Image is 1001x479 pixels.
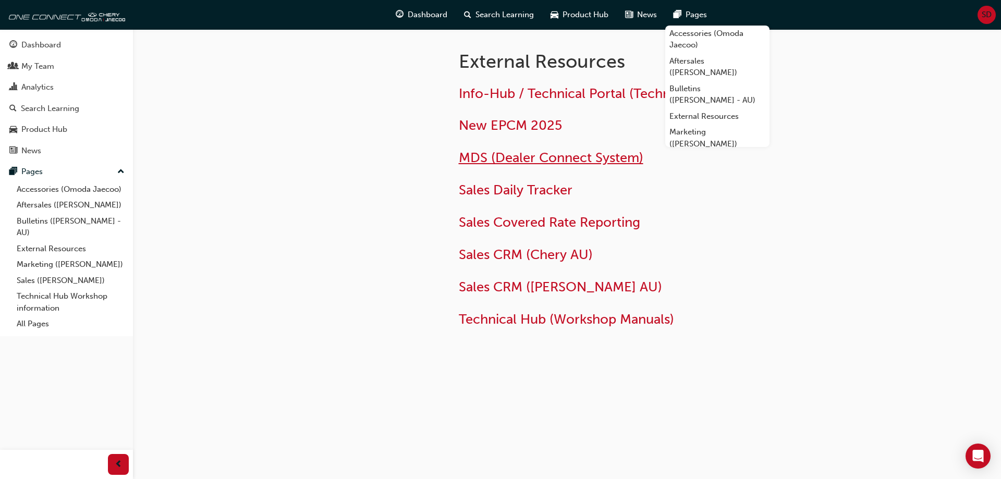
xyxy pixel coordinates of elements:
button: SD [978,6,996,24]
a: Dashboard [4,35,129,55]
a: All Pages [13,316,129,332]
span: prev-icon [115,458,123,471]
a: Product Hub [4,120,129,139]
button: Pages [4,162,129,181]
span: pages-icon [674,8,681,21]
a: Aftersales ([PERSON_NAME]) [13,197,129,213]
span: car-icon [551,8,558,21]
a: news-iconNews [617,4,665,26]
span: pages-icon [9,167,17,177]
span: car-icon [9,125,17,134]
a: car-iconProduct Hub [542,4,617,26]
a: Sales CRM (Chery AU) [459,247,593,263]
a: Technical Hub Workshop information [13,288,129,316]
a: Marketing ([PERSON_NAME]) [665,124,770,152]
img: oneconnect [5,4,125,25]
span: search-icon [464,8,471,21]
a: Marketing ([PERSON_NAME]) [13,256,129,273]
a: Accessories (Omoda Jaecoo) [665,26,770,53]
div: Open Intercom Messenger [966,444,991,469]
span: news-icon [625,8,633,21]
a: External Resources [665,108,770,125]
span: guage-icon [9,41,17,50]
a: Info-Hub / Technical Portal (Technical Cases) [459,85,734,102]
div: My Team [21,60,54,72]
span: up-icon [117,165,125,179]
span: chart-icon [9,83,17,92]
a: search-iconSearch Learning [456,4,542,26]
span: people-icon [9,62,17,71]
a: Accessories (Omoda Jaecoo) [13,181,129,198]
div: Analytics [21,81,54,93]
span: Dashboard [408,9,447,21]
span: SD [982,9,992,21]
a: News [4,141,129,161]
a: Sales Covered Rate Reporting [459,214,640,230]
a: My Team [4,57,129,76]
a: External Resources [13,241,129,257]
button: DashboardMy TeamAnalyticsSearch LearningProduct HubNews [4,33,129,162]
a: Bulletins ([PERSON_NAME] - AU) [665,81,770,108]
span: Search Learning [475,9,534,21]
div: Dashboard [21,39,61,51]
a: Sales Daily Tracker [459,182,572,198]
span: search-icon [9,104,17,114]
div: Pages [21,166,43,178]
span: guage-icon [396,8,404,21]
a: guage-iconDashboard [387,4,456,26]
div: Product Hub [21,124,67,136]
a: Analytics [4,78,129,97]
a: pages-iconPages [665,4,715,26]
h1: External Resources [459,50,801,73]
a: Sales CRM ([PERSON_NAME] AU) [459,279,662,295]
a: Sales ([PERSON_NAME]) [13,273,129,289]
span: Product Hub [563,9,608,21]
a: Search Learning [4,99,129,118]
span: news-icon [9,146,17,156]
a: Technical Hub (Workshop Manuals) [459,311,674,327]
a: Bulletins ([PERSON_NAME] - AU) [13,213,129,241]
a: MDS (Dealer Connect System) [459,150,643,166]
span: News [637,9,657,21]
div: Search Learning [21,103,79,115]
span: Pages [686,9,707,21]
a: New EPCM 2025 [459,117,562,133]
a: Aftersales ([PERSON_NAME]) [665,53,770,81]
div: News [21,145,41,157]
